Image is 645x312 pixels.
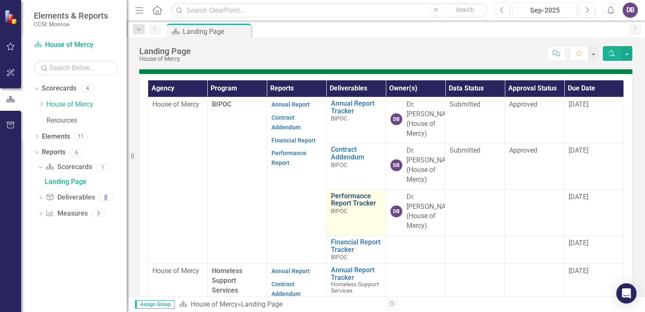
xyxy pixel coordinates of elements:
[183,26,249,37] div: Landing Page
[445,143,505,189] td: Double-Click to Edit
[271,150,306,166] a: Performance Report
[326,236,386,264] td: Double-Click to Edit Right Click for Context Menu
[46,116,127,126] a: Resources
[331,146,382,161] a: Contract Addendum
[326,143,386,189] td: Double-Click to Edit Right Click for Context Menu
[191,300,238,308] a: House of Mercy
[444,4,486,16] button: Search
[390,159,402,171] div: DB
[70,149,83,156] div: 6
[46,193,95,203] a: Deliverables
[139,56,191,62] div: House of Mercy
[326,263,386,297] td: Double-Click to Edit Right Click for Context Menu
[445,97,505,143] td: Double-Click to Edit
[34,60,118,75] input: Search Below...
[569,267,588,275] span: [DATE]
[42,148,65,157] a: Reports
[271,137,316,144] a: Financial Report
[515,5,574,16] div: Sep-2025
[46,209,87,219] a: Measures
[509,146,537,154] span: Approved
[81,85,94,92] div: 4
[445,236,505,264] td: Double-Click to Edit
[152,100,203,109] p: House of Mercy
[569,239,588,247] span: [DATE]
[505,263,564,297] td: Double-Click to Edit
[271,101,310,108] a: Annual Report
[407,146,457,184] div: Dr. [PERSON_NAME] (House of Mercy)
[331,208,347,214] span: BIPOC
[331,238,382,253] a: Financial Report Tracker
[271,268,310,274] a: Annual Report
[569,146,588,154] span: [DATE]
[326,189,386,235] td: Double-Click to Edit Right Click for Context Menu
[34,40,118,50] a: House of Mercy
[152,266,203,276] p: House of Mercy
[43,175,127,189] a: Landing Page
[46,162,92,172] a: Scorecards
[407,192,457,231] div: Dr. [PERSON_NAME] (House of Mercy)
[509,100,537,108] span: Approved
[326,97,386,143] td: Double-Click to Edit Right Click for Context Menu
[241,300,282,308] div: Landing Page
[450,146,480,154] span: Submitted
[34,11,108,21] span: Elements & Reports
[271,114,301,131] a: Contract Addendum
[331,100,382,115] a: Annual Report Tracker
[331,281,379,294] span: Homeless Support Services
[212,267,242,294] span: Homeless Support Services
[407,100,457,138] div: Dr. [PERSON_NAME] (House of Mercy)
[569,193,588,201] span: [DATE]
[135,300,175,309] span: Assign Group
[569,100,588,108] span: [DATE]
[99,194,113,201] div: 2
[139,47,191,56] div: Landing Page
[390,113,402,125] div: DB
[46,100,127,109] a: House of Mercy
[390,205,402,217] div: DB
[623,3,638,18] button: DB
[450,100,480,108] span: Submitted
[445,189,505,235] td: Double-Click to Edit
[34,21,108,27] small: CCSI: Monroe
[505,143,564,189] td: Double-Click to Edit
[179,300,379,309] div: »
[331,266,382,281] a: Annual Report Tracker
[212,100,231,108] span: BIPOC
[331,192,382,207] a: Performance Report Tracker
[45,178,127,186] div: Landing Page
[331,115,347,122] span: BIPOC
[42,132,70,142] a: Elements
[456,6,474,13] span: Search
[171,3,488,18] input: Search ClearPoint...
[271,281,301,297] a: Contract Addendum
[512,3,577,18] button: Sep-2025
[505,189,564,235] td: Double-Click to Edit
[331,161,347,168] span: BIPOC
[445,263,505,297] td: Double-Click to Edit
[74,133,88,140] div: 11
[505,236,564,264] td: Double-Click to Edit
[616,283,637,304] div: Open Intercom Messenger
[331,254,347,260] span: BIPOC
[42,84,76,93] a: Scorecards
[96,164,110,171] div: 1
[4,10,19,25] img: ClearPoint Strategy
[505,97,564,143] td: Double-Click to Edit
[92,210,106,217] div: 3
